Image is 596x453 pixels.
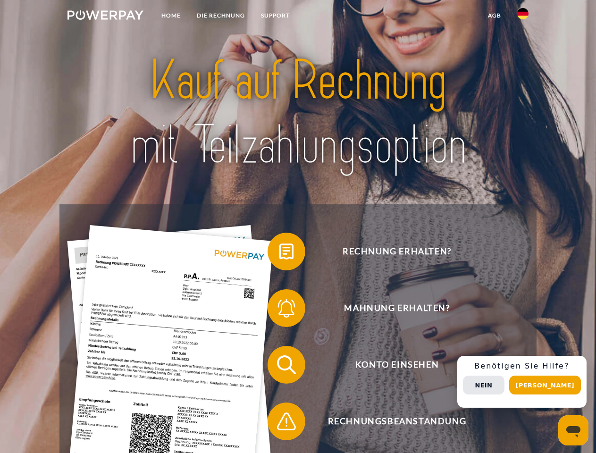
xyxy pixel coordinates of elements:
span: Konto einsehen [281,346,512,384]
img: logo-powerpay-white.svg [67,10,143,20]
a: agb [480,7,509,24]
a: SUPPORT [253,7,298,24]
img: qb_bell.svg [275,296,298,320]
a: Home [153,7,189,24]
img: title-powerpay_de.svg [90,45,506,181]
iframe: Button to launch messaging window [558,415,588,445]
h3: Benötigen Sie Hilfe? [463,361,581,371]
img: de [517,8,529,19]
span: Rechnung erhalten? [281,233,512,270]
img: qb_warning.svg [275,410,298,433]
img: qb_search.svg [275,353,298,377]
span: Rechnungsbeanstandung [281,403,512,440]
button: Mahnung erhalten? [268,289,513,327]
a: DIE RECHNUNG [189,7,253,24]
button: Rechnungsbeanstandung [268,403,513,440]
button: Konto einsehen [268,346,513,384]
button: Rechnung erhalten? [268,233,513,270]
span: Mahnung erhalten? [281,289,512,327]
button: Nein [463,376,504,394]
img: qb_bill.svg [275,240,298,263]
div: Schnellhilfe [457,356,587,408]
button: [PERSON_NAME] [509,376,581,394]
